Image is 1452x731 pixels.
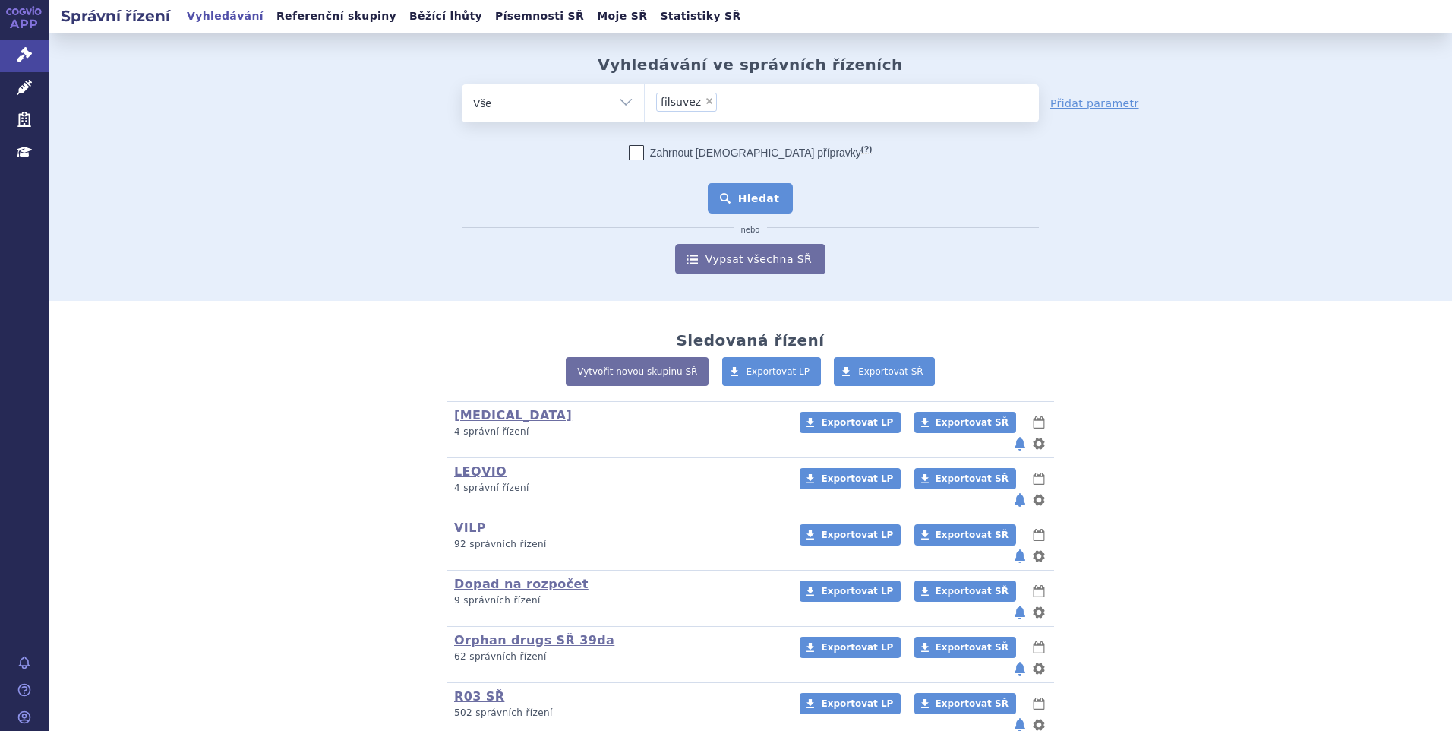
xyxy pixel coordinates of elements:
h2: Vyhledávání ve správních řízeních [598,55,903,74]
p: 4 správní řízení [454,426,780,438]
span: Exportovat LP [821,473,893,484]
a: Exportovat SŘ [914,524,1016,546]
a: Exportovat SŘ [914,468,1016,489]
label: Zahrnout [DEMOGRAPHIC_DATA] přípravky [629,145,872,160]
a: LEQVIO [454,464,507,479]
button: nastavení [1031,660,1046,678]
span: Exportovat LP [821,698,893,709]
span: Exportovat SŘ [936,698,1009,709]
a: Dopad na rozpočet [454,577,589,591]
span: Exportovat SŘ [936,530,1009,540]
button: lhůty [1031,695,1046,713]
a: Vyhledávání [182,6,268,27]
p: 92 správních řízení [454,538,780,551]
a: Exportovat SŘ [914,412,1016,433]
a: [MEDICAL_DATA] [454,408,572,422]
button: lhůty [1031,526,1046,544]
a: Exportovat SŘ [914,637,1016,658]
a: R03 SŘ [454,689,504,704]
button: nastavení [1031,435,1046,453]
p: 9 správních řízení [454,594,780,607]
span: Exportovat LP [821,530,893,540]
button: nastavení [1031,603,1046,622]
button: nastavení [1031,491,1046,509]
p: 4 správní řízení [454,482,780,495]
a: Exportovat LP [800,637,901,658]
span: Exportovat LP [747,366,810,377]
span: Exportovat SŘ [936,417,1009,428]
button: notifikace [1012,435,1027,453]
button: Hledat [708,183,794,214]
a: Vytvořit novou skupinu SŘ [566,357,709,386]
a: Exportovat SŘ [914,693,1016,714]
a: Písemnosti SŘ [491,6,589,27]
a: Přidat parametr [1050,96,1139,111]
span: Exportovat SŘ [936,473,1009,484]
a: Exportovat SŘ [914,581,1016,602]
span: Exportovat LP [821,417,893,428]
button: nastavení [1031,547,1046,565]
button: lhůty [1031,470,1046,488]
span: Exportovat SŘ [858,366,923,377]
a: Exportovat LP [800,412,901,433]
a: Běžící lhůty [405,6,487,27]
a: Exportovat LP [800,524,901,546]
a: VILP [454,521,486,535]
button: notifikace [1012,547,1027,565]
a: Exportovat SŘ [834,357,935,386]
button: lhůty [1031,413,1046,432]
a: Exportovat LP [800,581,901,602]
span: filsuvez [661,97,701,107]
button: notifikace [1012,491,1027,509]
span: Exportovat SŘ [936,586,1009,597]
abbr: (?) [861,144,872,154]
span: Exportovat LP [821,586,893,597]
button: lhůty [1031,582,1046,600]
h2: Správní řízení [49,5,182,27]
a: Exportovat LP [800,468,901,489]
a: Vypsat všechna SŘ [675,244,825,274]
a: Orphan drugs SŘ 39da [454,633,614,647]
span: Exportovat SŘ [936,642,1009,653]
a: Moje SŘ [592,6,652,27]
a: Referenční skupiny [272,6,401,27]
p: 502 správních řízení [454,707,780,720]
a: Exportovat LP [800,693,901,714]
span: Exportovat LP [821,642,893,653]
a: Statistiky SŘ [655,6,745,27]
span: × [705,97,714,106]
i: nebo [734,226,768,235]
button: notifikace [1012,660,1027,678]
h2: Sledovaná řízení [676,331,824,350]
input: filsuvez [721,92,794,111]
button: lhůty [1031,638,1046,657]
p: 62 správních řízení [454,650,780,663]
a: Exportovat LP [722,357,822,386]
button: notifikace [1012,603,1027,622]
